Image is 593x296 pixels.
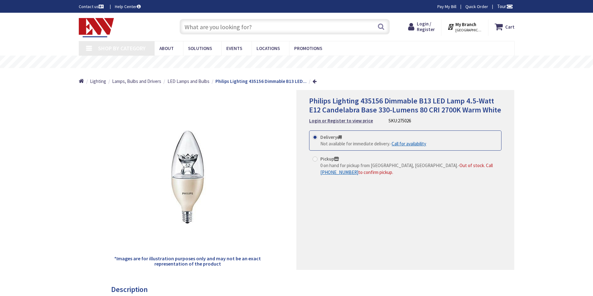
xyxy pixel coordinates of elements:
[320,156,339,162] strong: Pickup
[167,78,209,84] span: LED Lamps and Bulbs
[115,3,141,10] a: Help Center
[112,78,161,84] a: Lamps, Bulbs and Drivers
[320,162,498,175] div: -
[256,45,280,51] span: Locations
[437,3,456,10] a: Pay My Bill
[167,78,209,84] a: LED Lamps and Bulbs
[112,78,161,84] span: Lamps, Bulbs and Drivers
[79,18,114,37] img: Electrical Wholesalers, Inc.
[320,141,390,147] span: Not available for immediate delivery.
[309,96,501,115] span: Philips Lighting 435156 Dimmable B13 LED Lamp 4.5-Watt E12 Candelabra Base 330-Lumens 80 CRI 2700...
[294,45,322,51] span: Promotions
[141,130,234,224] img: Philips Lighting 435156 Dimmable B13 LED Lamp 4.5-Watt E12 Candelabra Base 330-Lumens 80 CRI 2700...
[114,256,262,267] h5: *Images are for illustration purposes only and may not be an exact representation of the product
[388,117,411,124] div: SKU:
[180,19,390,34] input: What are you looking for?
[320,169,358,175] a: [PHONE_NUMBER]
[392,140,426,147] a: Call for availability
[240,59,354,66] rs-layer: Free Same Day Pickup at 19 Locations
[90,78,106,84] span: Lighting
[111,285,478,294] h3: Description
[408,21,435,32] a: Login / Register
[320,134,342,140] strong: Delivery
[320,162,458,168] span: 0 on hand for pickup from [GEOGRAPHIC_DATA], [GEOGRAPHIC_DATA].
[320,162,493,175] span: Out of stock. Call to confirm pickup.
[188,45,212,51] span: Solutions
[320,140,426,147] div: -
[309,117,373,124] a: Login or Register to view price
[495,21,515,32] a: Cart
[455,28,482,33] span: [GEOGRAPHIC_DATA], [GEOGRAPHIC_DATA]
[79,3,105,10] a: Contact us
[455,21,476,27] strong: My Branch
[159,45,174,51] span: About
[505,21,515,32] strong: Cart
[497,3,513,9] span: Tour
[398,118,411,124] span: 275026
[215,78,307,84] strong: Philips Lighting 435156 Dimmable B13 LED...
[447,21,482,32] div: My Branch [GEOGRAPHIC_DATA], [GEOGRAPHIC_DATA]
[226,45,242,51] span: Events
[90,78,106,84] a: Lighting
[98,45,146,52] span: Shop By Category
[417,21,435,32] span: Login / Register
[465,3,488,10] a: Quick Order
